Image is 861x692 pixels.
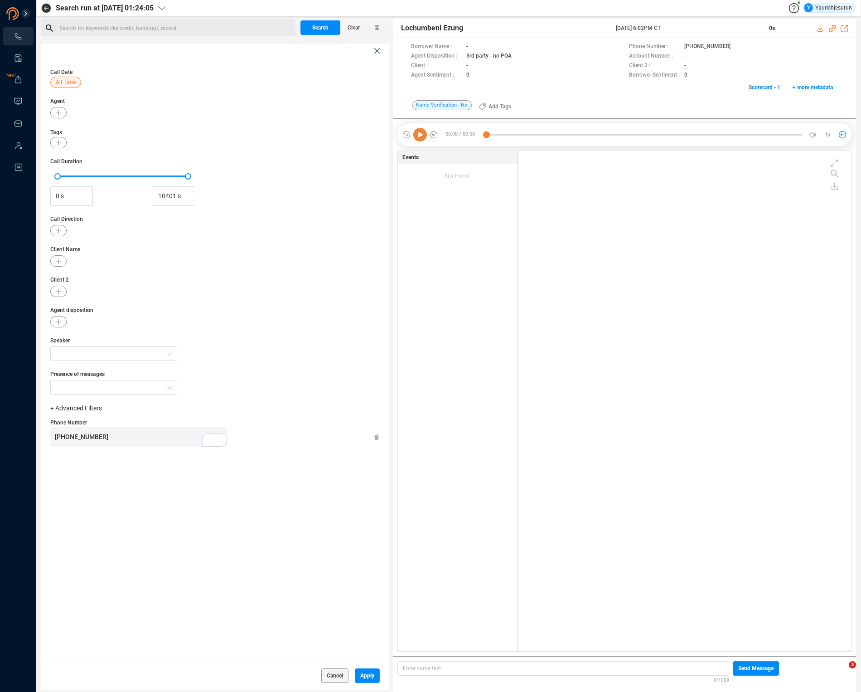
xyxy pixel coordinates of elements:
[769,25,775,31] span: 0s
[3,27,34,45] li: Interactions
[438,128,486,141] span: 00:00 / 00:00
[489,99,511,114] span: Add Tags
[50,306,380,314] span: Agent disposition
[50,157,380,166] span: Call Duration
[327,668,343,683] span: Cancel
[411,71,462,80] span: Agent Sentiment :
[412,100,472,110] span: Name Verification - No
[50,245,380,253] span: Client Name
[50,404,102,412] span: + Advanced Filters
[733,661,779,676] button: Send Message
[50,419,87,426] span: Phone Number
[738,661,774,676] span: Send Message
[629,61,680,71] span: Client 2 :
[6,66,15,84] span: New!
[300,20,340,35] button: Search
[473,99,517,114] button: Add Tags
[466,42,468,52] span: -
[355,668,380,683] button: Apply
[55,433,108,440] span: [PHONE_NUMBER]
[398,164,518,188] div: No Event
[684,61,686,71] span: -
[629,42,680,52] span: Phone Number :
[3,71,34,89] li: Exports
[348,20,360,35] span: Clear
[50,427,227,447] div: To enrich screen reader interactions, please activate Accessibility in Grammarly extension settings
[807,3,810,12] span: Y
[50,129,62,136] span: Tags
[14,75,23,84] a: New!
[616,24,758,32] span: [DATE] 6:02PM CT
[312,20,329,35] span: Search
[793,80,833,95] span: + more metadata
[321,668,348,683] button: Cancel
[629,71,680,80] span: Borrower Sentiment :
[50,69,73,75] span: Call Date
[402,153,419,161] span: Events
[3,93,34,111] li: Visuals
[825,127,831,142] span: 1x
[6,7,56,20] img: prodigal-logo
[822,128,834,141] button: 1x
[360,668,374,683] span: Apply
[411,42,462,52] span: Borrower Name :
[411,61,462,71] span: Client :
[50,370,177,378] span: Presence of messages
[849,661,856,668] span: 3
[50,97,380,105] span: Agent
[714,676,729,683] span: 0/1000
[684,42,730,52] span: [PHONE_NUMBER]
[744,80,785,95] button: Scorecard • 1
[830,661,852,683] iframe: Intercom live chat
[684,52,686,61] span: -
[684,71,687,80] span: 0
[56,77,76,88] span: All Time
[340,20,368,35] button: Clear
[804,3,852,12] div: Yaurichjesurun
[50,276,380,284] span: Client 2
[411,52,462,61] span: Agent Disposition :
[3,49,34,67] li: Smart Reports
[788,80,838,95] button: + more metadata
[749,80,780,95] span: Scorecard • 1
[401,23,463,34] span: Lochumbeni Ezung
[50,336,177,345] span: Speaker
[3,114,34,132] li: Inbox
[56,3,154,14] span: Search run at [DATE] 01:24:05
[629,52,680,61] span: Account Number :
[523,153,851,651] div: grid
[466,52,512,61] span: 3rd party - no POA
[466,61,468,71] span: -
[466,71,469,80] span: 0
[50,215,380,223] span: Call Direction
